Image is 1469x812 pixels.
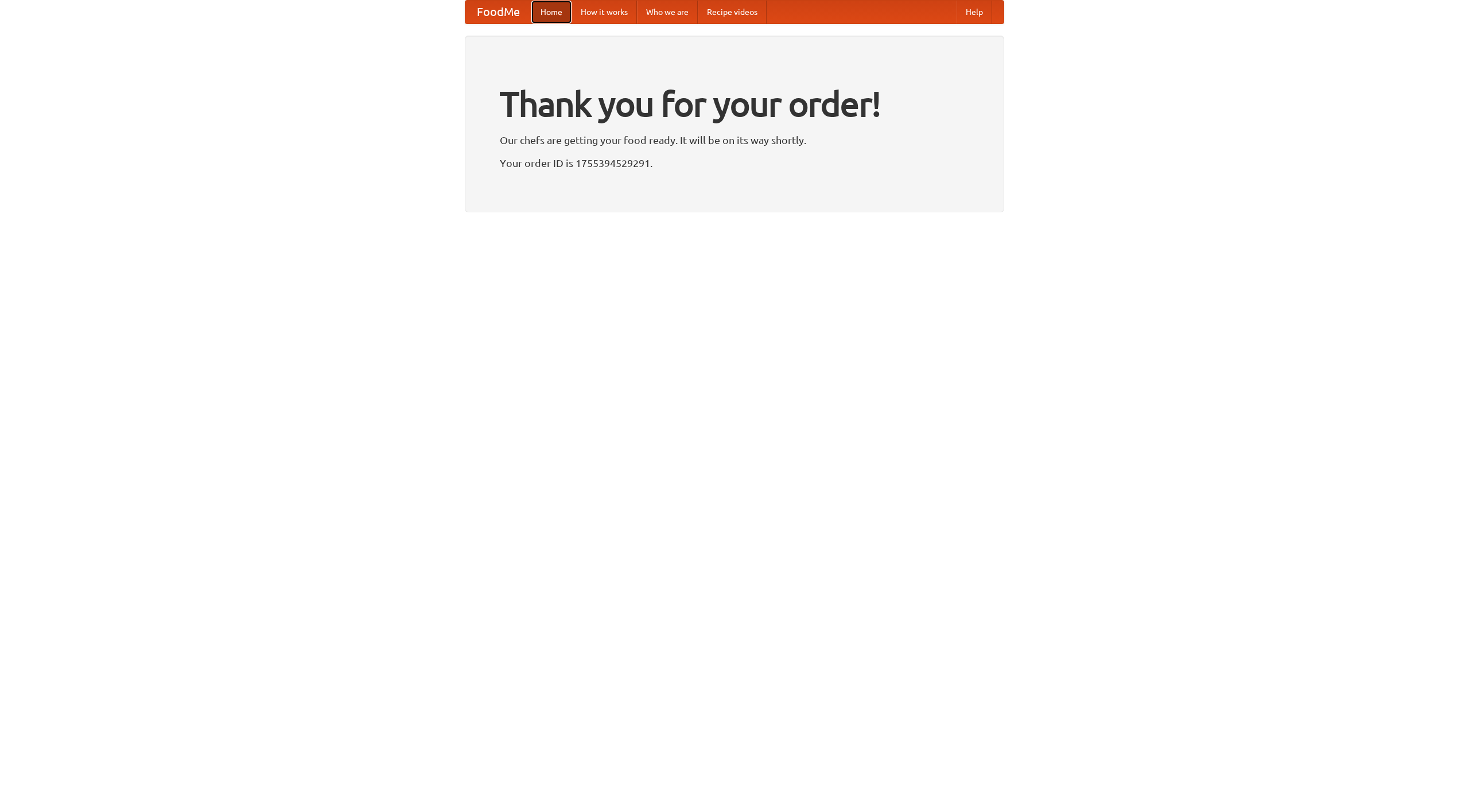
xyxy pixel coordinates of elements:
[500,131,969,149] p: Our chefs are getting your food ready. It will be on its way shortly.
[531,1,572,24] a: Home
[957,1,992,24] a: Help
[572,1,637,24] a: How it works
[698,1,767,24] a: Recipe videos
[465,1,531,24] a: FoodMe
[500,154,969,172] p: Your order ID is 1755394529291.
[500,76,969,131] h1: Thank you for your order!
[637,1,698,24] a: Who we are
